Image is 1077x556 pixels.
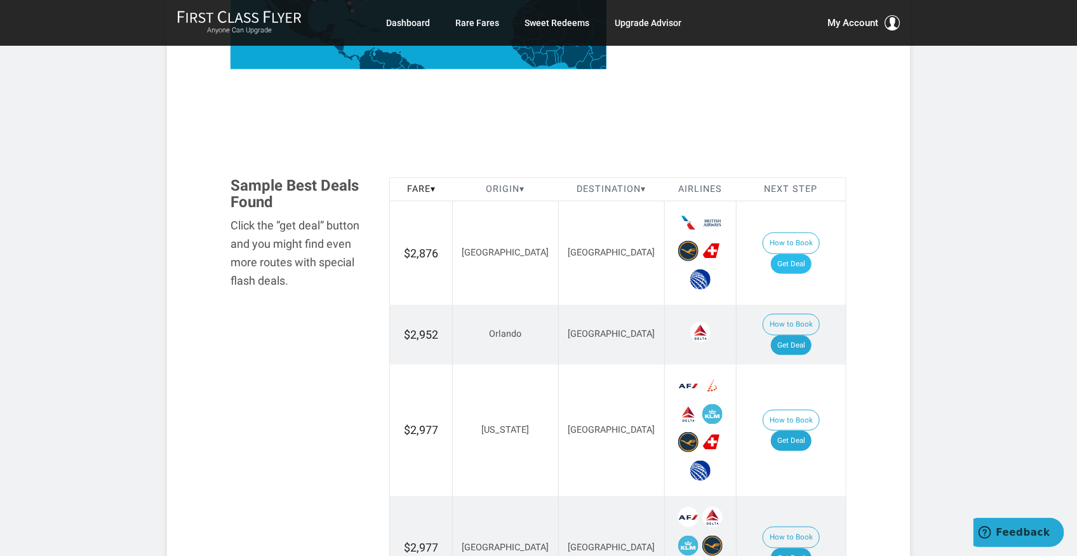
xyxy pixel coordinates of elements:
path: Senegal [510,36,525,47]
small: Anyone Can Upgrade [177,26,302,35]
path: Suriname [408,64,418,74]
a: Rare Fares [455,11,499,34]
span: KLM [702,404,723,424]
span: Air France [678,376,699,396]
span: [GEOGRAPHIC_DATA] [568,329,655,339]
path: Nigeria [561,44,591,68]
a: First Class FlyerAnyone Can Upgrade [177,10,302,36]
button: How to Book [763,233,820,254]
button: How to Book [763,527,820,548]
span: [GEOGRAPHIC_DATA] [568,542,655,553]
path: Nicaragua [334,41,345,51]
span: Swiss [702,432,723,452]
button: My Account [827,15,900,31]
button: How to Book [763,314,820,336]
path: Côte d'Ivoire [533,52,548,68]
path: Burkina Faso [540,41,559,55]
span: $2,977 [404,541,438,554]
span: Lufthansa [678,241,699,261]
span: [US_STATE] [481,424,529,435]
span: [GEOGRAPHIC_DATA] [568,247,655,258]
th: Destination [558,177,664,201]
span: My Account [827,15,878,31]
span: United [690,461,711,481]
a: Get Deal [771,254,812,275]
a: Get Deal [771,431,812,451]
span: Delta Airlines [690,322,711,342]
path: Panama [345,55,360,61]
path: Costa Rica [338,50,347,58]
path: Sierra Leone [521,53,529,62]
path: Guyana [400,58,412,76]
path: Benin [556,48,564,63]
img: First Class Flyer [177,10,302,24]
iframe: Opens a widget where you can find more information [973,518,1064,550]
path: Venezuela [370,48,405,76]
button: How to Book [763,410,820,431]
path: Trinidad and Tobago [399,51,401,54]
a: Sweet Redeems [525,11,589,34]
path: Togo [554,51,559,64]
th: Next Step [736,177,846,201]
span: Lufthansa [678,432,699,452]
path: Liberia [526,57,535,68]
span: Orlando [489,329,521,339]
span: British Airways [702,213,723,233]
a: Upgrade Advisor [615,11,681,34]
span: [GEOGRAPHIC_DATA] [462,542,549,553]
path: Colombia [356,47,386,89]
span: Air France [678,507,699,527]
span: Lufthansa [702,536,723,556]
span: United [690,269,711,290]
span: ▾ [519,184,525,194]
th: Fare [390,177,453,201]
th: Airlines [664,177,736,201]
span: American Airlines [678,213,699,233]
path: Guinea [516,47,535,60]
a: Dashboard [386,11,430,34]
span: ▾ [641,184,646,194]
span: Delta Airlines [678,404,699,424]
span: [GEOGRAPHIC_DATA] [462,247,549,258]
div: Click the “get deal” button and you might find even more routes with special flash deals. [231,217,370,290]
span: KLM [678,536,699,556]
span: $2,876 [404,247,438,260]
a: Get Deal [771,336,812,356]
path: Guinea-Bissau [512,47,520,51]
path: French Guiana [417,64,424,74]
path: Cameroon [576,46,595,74]
th: Origin [453,177,559,201]
span: [GEOGRAPHIC_DATA] [568,424,655,435]
span: Delta Airlines [702,507,723,527]
path: Ghana [546,51,557,67]
span: $2,952 [404,328,438,341]
span: Swiss [702,241,723,261]
span: Brussels Airlines [702,376,723,396]
span: $2,977 [404,423,438,437]
span: ▾ [431,184,436,194]
h3: Sample Best Deals Found [231,177,370,211]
